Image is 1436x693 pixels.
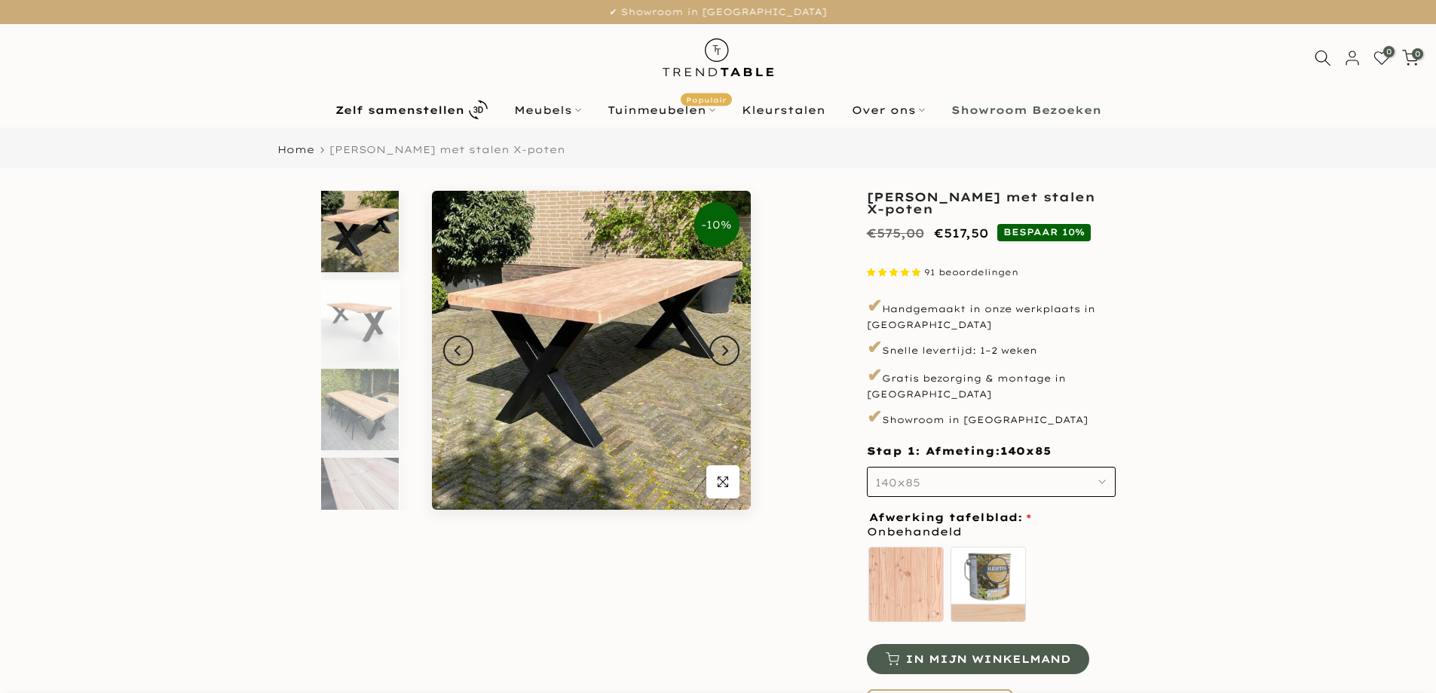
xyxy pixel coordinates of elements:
[1412,48,1423,60] span: 0
[709,336,739,366] button: Next
[432,191,751,510] img: Rechthoekige douglas tuintafel met stalen X-poten
[501,101,594,119] a: Meubels
[867,444,1051,458] span: Stap 1: Afmeting:
[867,405,882,428] span: ✔
[594,101,728,119] a: TuinmeubelenPopulair
[1000,444,1051,459] span: 140x85
[875,476,920,489] span: 140x85
[277,145,314,155] a: Home
[838,101,938,119] a: Over ons
[867,191,1116,215] h1: [PERSON_NAME] met stalen X-poten
[997,224,1091,241] span: BESPAAR 10%
[867,363,1116,400] p: Gratis bezorging & montage in [GEOGRAPHIC_DATA]
[1373,50,1390,66] a: 0
[867,336,882,358] span: ✔
[867,404,1116,430] p: Showroom in [GEOGRAPHIC_DATA]
[869,512,1031,523] span: Afwerking tafelblad:
[867,225,924,241] del: €575,00
[867,523,962,541] span: Onbehandeld
[728,101,838,119] a: Kleurstalen
[2,616,77,691] iframe: toggle-frame
[938,101,1114,119] a: Showroom Bezoeken
[19,4,1417,20] p: ✔ Showroom in [GEOGRAPHIC_DATA]
[867,644,1089,674] button: In mijn winkelmand
[681,93,732,106] span: Populair
[867,467,1116,497] button: 140x85
[905,654,1070,664] span: In mijn winkelmand
[867,294,882,317] span: ✔
[322,97,501,123] a: Zelf samenstellen
[867,267,924,278] span: 4.87 stars
[443,336,473,366] button: Previous
[1402,50,1419,66] a: 0
[867,293,1116,331] p: Handgemaakt in onze werkplaats in [GEOGRAPHIC_DATA]
[934,222,988,244] ins: €517,50
[652,24,784,91] img: trend-table
[321,191,399,272] img: Rechthoekige douglas tuintafel met stalen X-poten
[1383,46,1395,57] span: 0
[924,267,1018,278] span: 91 beoordelingen
[321,280,399,361] img: Rechthoekige douglas tuintafel met zwarte stalen X-poten
[951,105,1101,115] b: Showroom Bezoeken
[329,143,565,155] span: [PERSON_NAME] met stalen X-poten
[867,363,882,386] span: ✔
[867,335,1116,360] p: Snelle levertijd: 1–2 weken
[335,105,464,115] b: Zelf samenstellen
